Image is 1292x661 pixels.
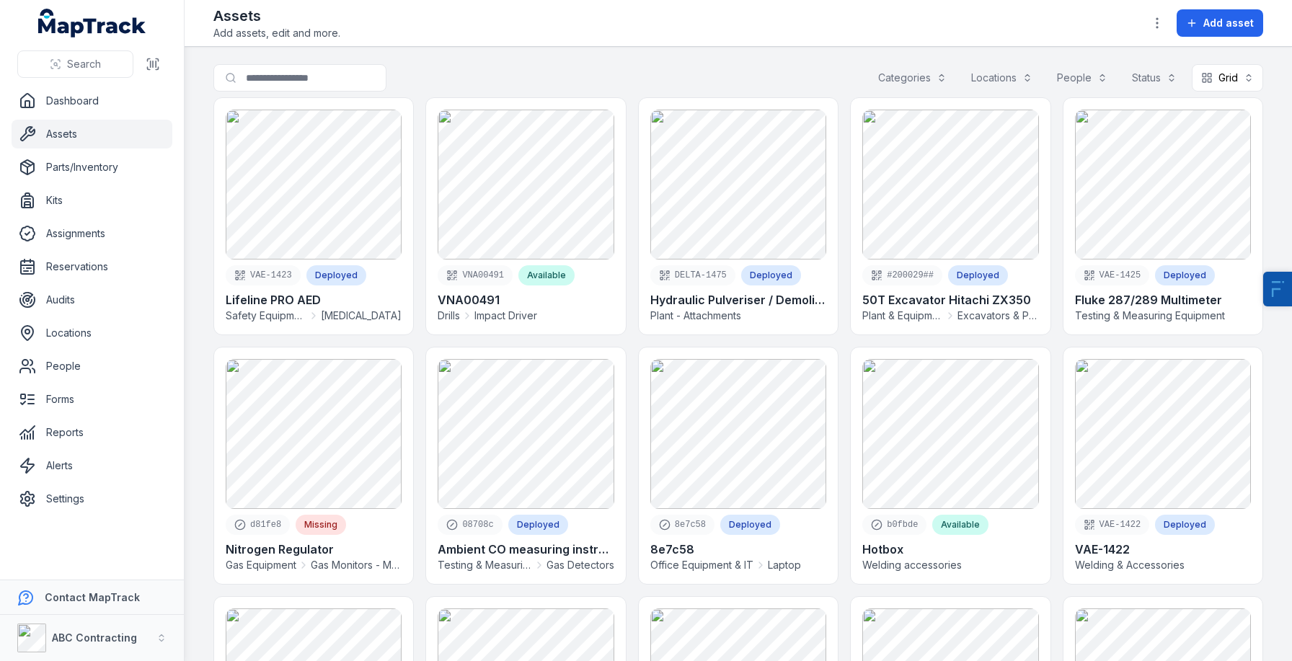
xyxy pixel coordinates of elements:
a: MapTrack [38,9,146,37]
a: Assets [12,120,172,148]
span: Add assets, edit and more. [213,26,340,40]
strong: ABC Contracting [52,631,137,644]
span: Add asset [1203,16,1254,30]
a: Locations [12,319,172,347]
a: Settings [12,484,172,513]
a: Parts/Inventory [12,153,172,182]
button: People [1048,64,1117,92]
button: Grid [1192,64,1263,92]
a: People [12,352,172,381]
strong: Contact MapTrack [45,591,140,603]
a: Forms [12,385,172,414]
a: Kits [12,186,172,215]
button: Locations [962,64,1042,92]
span: Search [67,57,101,71]
button: Search [17,50,133,78]
button: Status [1123,64,1186,92]
a: Alerts [12,451,172,480]
a: Reports [12,418,172,447]
h2: Assets [213,6,340,26]
a: Reservations [12,252,172,281]
a: Audits [12,285,172,314]
a: Assignments [12,219,172,248]
a: Dashboard [12,86,172,115]
button: Add asset [1177,9,1263,37]
button: Categories [869,64,956,92]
